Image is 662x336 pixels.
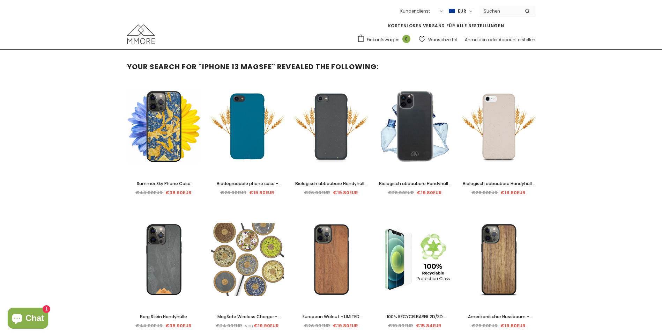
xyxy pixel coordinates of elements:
a: Biologisch abbaubare Handyhülle - Schwarz [295,180,368,188]
span: €19.80EUR [333,189,358,196]
span: €26.90EUR [471,189,498,196]
img: MMORE Cases [127,24,155,44]
span: €19.90EUR [254,322,279,329]
a: Biologisch abbaubare Handyhülle - Natürliches Weiß [462,180,535,188]
span: 100% RECYCELBARER 2D/3D Displayschutz aus [GEOGRAPHIC_DATA] [387,314,446,335]
span: €26.90EUR [471,322,498,329]
span: €19.80EUR [388,322,413,329]
span: €19.80EUR [333,322,358,329]
span: Summer Sky Phone Case [137,181,191,187]
span: European Walnut - LIMITED EDITION [303,314,363,327]
span: €26.90EUR [304,322,330,329]
span: €38.90EUR [165,189,192,196]
span: MagSafe Wireless Charger - Organisch [217,314,281,327]
a: Anmelden [465,37,487,43]
span: Biodegradable phone case - Deep Sea Blue [217,181,281,194]
span: €15.84EUR [416,322,441,329]
span: KOSTENLOSEN VERSAND FÜR ALLE BESTELLUNGEN [388,23,504,29]
a: European Walnut - LIMITED EDITION [295,313,368,321]
span: oder [488,37,498,43]
span: €44.90EUR [135,189,163,196]
span: 0 [402,35,410,43]
span: €26.90EUR [304,189,330,196]
a: Summer Sky Phone Case [127,180,200,188]
em: von [245,323,253,329]
a: MagSafe Wireless Charger - Organisch [211,313,284,321]
a: Account erstellen [499,37,535,43]
span: €26.90EUR [388,189,414,196]
span: €19.80EUR [249,189,274,196]
span: Biologisch abbaubare Handyhülle - Natürliches Weiß [463,181,535,194]
strong: "iphone 13 magsfe" [199,62,275,72]
span: €26.90EUR [220,189,246,196]
span: Einkaufswagen [367,36,400,43]
span: €24.90EUR [216,322,242,329]
span: Amerikanischer Nussbaum - LIMITED EDITION [468,314,532,327]
a: Biodegradable phone case - Deep Sea Blue [211,180,284,188]
span: Biologisch abbaubare Handyhülle - Schwarz [295,181,367,194]
span: Wunschzettel [428,36,457,43]
span: Kundendienst [400,8,430,14]
a: 100% RECYCELBARER 2D/3D Displayschutz aus [GEOGRAPHIC_DATA] [378,313,452,321]
a: Wunschzettel [419,34,457,46]
span: Berg Stein Handyhülle [140,314,187,320]
span: EUR [458,8,466,15]
span: Your search for [127,62,197,72]
span: €19.80EUR [417,189,442,196]
span: Biologisch abbaubare Handyhülle - Schwarz [379,181,451,194]
span: revealed the following: [277,62,379,72]
span: €38.90EUR [165,322,192,329]
a: Amerikanischer Nussbaum - LIMITED EDITION [462,313,535,321]
a: Berg Stein Handyhülle [127,313,200,321]
input: Search Site [479,6,520,16]
span: €19.80EUR [500,322,526,329]
a: Biologisch abbaubare Handyhülle - Schwarz [378,180,452,188]
span: €44.90EUR [135,322,163,329]
span: €19.80EUR [500,189,526,196]
inbox-online-store-chat: Onlineshop-Chat von Shopify [6,308,50,330]
a: Einkaufswagen 0 [357,34,414,45]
